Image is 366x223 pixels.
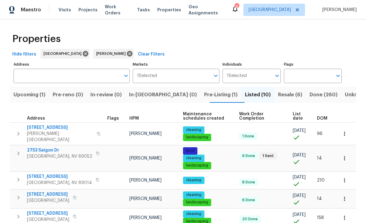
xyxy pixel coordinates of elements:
[135,49,167,60] button: Clear Filters
[240,198,257,203] span: 6 Done
[27,174,92,180] span: [STREET_ADDRESS]
[13,63,130,66] label: Address
[137,8,150,12] span: Tasks
[27,180,92,186] span: [GEOGRAPHIC_DATA], NV 89014
[317,156,322,160] span: 14
[27,125,93,131] span: [STREET_ADDRESS]
[27,217,69,223] span: [GEOGRAPHIC_DATA]
[27,147,92,153] span: 2753 Saigon Dr
[317,216,324,220] span: 158
[284,63,342,66] label: Flags
[90,90,122,99] span: In-review (0)
[204,90,238,99] span: Pre-Listing (1)
[189,4,224,16] span: Geo Assignments
[240,217,260,222] span: 20 Done
[183,112,229,121] span: Maintenance schedules created
[240,134,257,139] span: 1 Done
[293,112,307,121] span: List date
[184,192,204,198] span: cleaning
[184,127,204,133] span: cleaning
[249,7,291,13] span: [GEOGRAPHIC_DATA]
[234,4,239,10] div: 9
[107,116,119,121] span: Flags
[184,178,204,183] span: cleaning
[27,116,45,121] span: Address
[212,71,220,80] button: Open
[129,216,162,220] span: [PERSON_NAME]
[27,210,69,217] span: [STREET_ADDRESS]
[59,7,71,13] span: Visits
[223,63,280,66] label: Individuals
[133,63,220,66] label: Markets
[129,116,139,121] span: HPM
[129,90,197,99] span: In-[GEOGRAPHIC_DATA] (0)
[93,49,134,59] div: [PERSON_NAME]
[53,90,83,99] span: Pre-reno (0)
[317,197,322,201] span: 14
[129,156,162,160] span: [PERSON_NAME]
[12,36,61,42] span: Properties
[129,197,162,201] span: [PERSON_NAME]
[184,200,211,205] span: landscaping
[273,71,281,80] button: Open
[10,49,39,60] button: Hide filters
[260,153,276,159] span: 1 Sent
[105,4,130,16] span: Work Orders
[239,112,283,121] span: Work Order Completion
[122,71,130,80] button: Open
[96,51,128,57] span: [PERSON_NAME]
[317,132,322,136] span: 96
[138,51,165,58] span: Clear Filters
[27,191,69,198] span: [STREET_ADDRESS]
[240,180,257,185] span: 8 Done
[293,194,306,198] span: [DATE]
[334,71,342,80] button: Open
[320,7,357,13] span: [PERSON_NAME]
[44,51,84,57] span: [GEOGRAPHIC_DATA]
[21,7,41,13] span: Maestro
[12,51,36,58] span: Hide filters
[310,90,337,99] span: Done (260)
[293,153,306,157] span: [DATE]
[245,90,271,99] span: Listed (10)
[129,132,162,136] span: [PERSON_NAME]
[278,90,302,99] span: Resale (6)
[227,73,247,79] span: 1 Selected
[27,198,69,204] span: [GEOGRAPHIC_DATA]
[137,73,157,79] span: 1 Selected
[27,153,92,160] span: [GEOGRAPHIC_DATA], NV 89052
[27,131,93,143] span: [PERSON_NAME][GEOGRAPHIC_DATA]
[317,116,327,121] span: DOM
[240,153,257,159] span: 6 Done
[293,175,306,179] span: [DATE]
[317,178,325,183] span: 210
[184,156,204,161] span: cleaning
[184,211,204,217] span: cleaning
[293,129,306,133] span: [DATE]
[184,148,197,153] span: pool
[184,135,211,140] span: landscaping
[129,178,162,183] span: [PERSON_NAME]
[78,7,97,13] span: Projects
[157,7,181,13] span: Properties
[40,49,90,59] div: [GEOGRAPHIC_DATA]
[184,163,211,168] span: landscaping
[13,90,45,99] span: Upcoming (1)
[293,213,306,217] span: [DATE]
